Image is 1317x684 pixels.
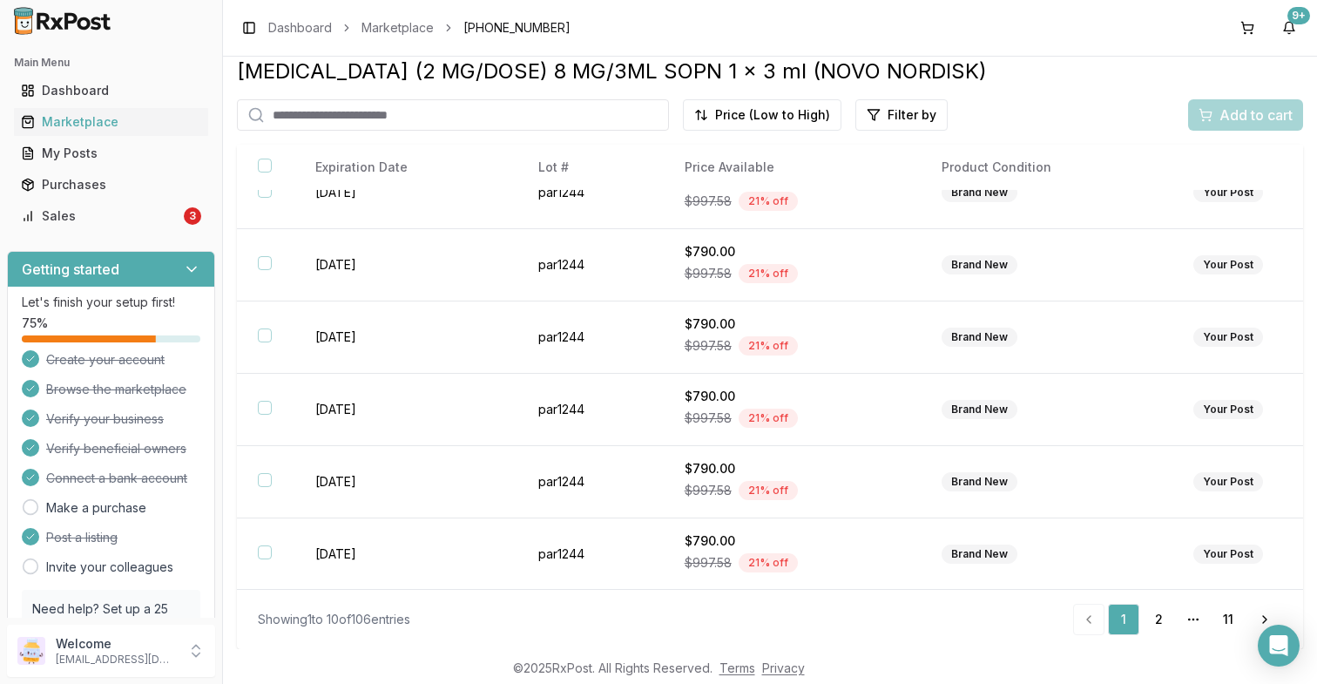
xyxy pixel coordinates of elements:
[942,183,1017,202] div: Brand New
[1108,604,1139,635] a: 1
[294,518,517,591] td: [DATE]
[463,19,571,37] span: [PHONE_NUMBER]
[517,301,664,374] td: par1244
[855,99,948,131] button: Filter by
[14,106,208,138] a: Marketplace
[942,255,1017,274] div: Brand New
[685,532,900,550] div: $790.00
[739,192,798,211] div: 21 % off
[685,315,900,333] div: $790.00
[1193,328,1263,347] div: Your Post
[1212,604,1244,635] a: 11
[715,106,830,124] span: Price (Low to High)
[664,145,921,191] th: Price Available
[517,145,664,191] th: Lot #
[258,611,410,628] div: Showing 1 to 10 of 106 entries
[762,660,805,675] a: Privacy
[1073,604,1282,635] nav: pagination
[719,660,755,675] a: Terms
[294,446,517,518] td: [DATE]
[56,653,177,667] p: [EMAIL_ADDRESS][DOMAIN_NAME]
[46,381,186,398] span: Browse the marketplace
[294,374,517,446] td: [DATE]
[46,499,146,517] a: Make a purchase
[7,171,215,199] button: Purchases
[21,176,201,193] div: Purchases
[685,265,732,282] span: $997.58
[942,545,1017,564] div: Brand New
[46,410,164,428] span: Verify your business
[7,108,215,136] button: Marketplace
[237,58,1303,85] div: [MEDICAL_DATA] (2 MG/DOSE) 8 MG/3ML SOPN 1 x 3 ml (NOVO NORDISK)
[517,157,664,229] td: par1244
[685,243,900,261] div: $790.00
[683,99,841,131] button: Price (Low to High)
[1143,604,1174,635] a: 2
[22,315,48,332] span: 75 %
[685,410,732,427] span: $997.58
[17,637,45,665] img: User avatar
[685,193,732,210] span: $997.58
[1193,255,1263,274] div: Your Post
[739,336,798,356] div: 21 % off
[1258,625,1300,667] div: Open Intercom Messenger
[739,264,798,283] div: 21 % off
[921,145,1172,191] th: Product Condition
[517,446,664,518] td: par1244
[517,229,664,301] td: par1244
[294,301,517,374] td: [DATE]
[46,559,173,576] a: Invite your colleagues
[1275,14,1303,42] button: 9+
[1193,545,1263,564] div: Your Post
[942,328,1017,347] div: Brand New
[21,82,201,99] div: Dashboard
[14,138,208,169] a: My Posts
[685,388,900,405] div: $790.00
[294,157,517,229] td: [DATE]
[685,482,732,499] span: $997.58
[294,145,517,191] th: Expiration Date
[1287,7,1310,24] div: 9+
[1247,604,1282,635] a: Go to next page
[942,472,1017,491] div: Brand New
[46,470,187,487] span: Connect a bank account
[294,229,517,301] td: [DATE]
[685,460,900,477] div: $790.00
[268,19,571,37] nav: breadcrumb
[685,337,732,355] span: $997.58
[46,440,186,457] span: Verify beneficial owners
[46,351,165,369] span: Create your account
[7,77,215,105] button: Dashboard
[56,635,177,653] p: Welcome
[888,106,936,124] span: Filter by
[184,207,201,225] div: 3
[1193,183,1263,202] div: Your Post
[942,400,1017,419] div: Brand New
[46,529,118,546] span: Post a listing
[21,145,201,162] div: My Posts
[14,56,208,70] h2: Main Menu
[1193,400,1263,419] div: Your Post
[739,409,798,428] div: 21 % off
[739,553,798,572] div: 21 % off
[517,374,664,446] td: par1244
[739,481,798,500] div: 21 % off
[7,7,118,35] img: RxPost Logo
[517,518,664,591] td: par1244
[22,259,119,280] h3: Getting started
[7,139,215,167] button: My Posts
[268,19,332,37] a: Dashboard
[32,600,190,653] p: Need help? Set up a 25 minute call with our team to set up.
[685,554,732,572] span: $997.58
[21,207,180,225] div: Sales
[21,113,201,131] div: Marketplace
[14,75,208,106] a: Dashboard
[1193,472,1263,491] div: Your Post
[22,294,200,311] p: Let's finish your setup first!
[14,200,208,232] a: Sales3
[14,169,208,200] a: Purchases
[361,19,434,37] a: Marketplace
[7,202,215,230] button: Sales3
